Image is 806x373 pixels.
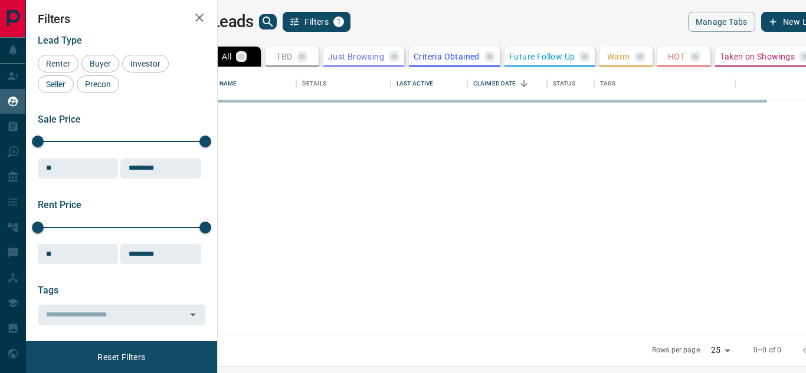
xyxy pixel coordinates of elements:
[335,18,343,26] span: 1
[214,67,296,100] div: Name
[547,67,594,100] div: Status
[328,52,384,61] p: Just Browsing
[688,12,755,32] button: Manage Tabs
[42,80,70,89] span: Seller
[414,52,480,61] p: Criteria Obtained
[553,67,575,100] div: Status
[38,285,58,296] span: Tags
[391,67,467,100] div: Last Active
[516,75,532,92] button: Sort
[185,306,201,323] button: Open
[668,52,685,61] p: HOT
[186,12,254,31] h1: My Leads
[600,67,616,100] div: Tags
[753,345,781,355] p: 0–0 of 0
[509,52,575,61] p: Future Follow Up
[42,59,74,68] span: Renter
[38,35,82,46] span: Lead Type
[81,80,115,89] span: Precon
[283,12,350,32] button: Filters1
[38,75,74,93] div: Seller
[222,52,231,61] p: All
[720,52,795,61] p: Taken on Showings
[219,67,237,100] div: Name
[126,59,165,68] span: Investor
[607,52,630,61] p: Warm
[652,345,702,355] p: Rows per page:
[38,12,205,26] h2: Filters
[467,67,547,100] div: Claimed Date
[90,347,153,367] button: Reset Filters
[302,67,326,100] div: Details
[86,59,115,68] span: Buyer
[397,67,433,100] div: Last Active
[77,75,119,93] div: Precon
[706,342,735,359] div: 25
[473,67,516,100] div: Claimed Date
[81,55,119,72] div: Buyer
[38,199,81,210] span: Rent Price
[38,55,78,72] div: Renter
[594,67,735,100] div: Tags
[296,67,391,100] div: Details
[259,14,277,29] button: search button
[276,52,292,61] p: TBD
[38,114,81,125] span: Sale Price
[122,55,169,72] div: Investor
